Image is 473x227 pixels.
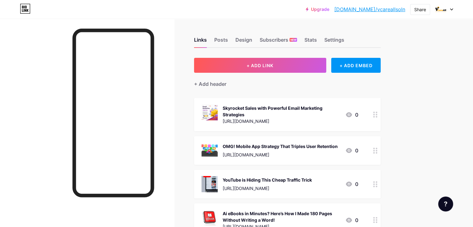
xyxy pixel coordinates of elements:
[194,58,326,73] button: + ADD LINK
[435,3,447,15] img: vcareallsoln
[324,36,344,47] div: Settings
[247,63,273,68] span: + ADD LINK
[304,36,317,47] div: Stats
[235,36,252,47] div: Design
[223,151,338,158] div: [URL][DOMAIN_NAME]
[345,180,358,188] div: 0
[345,147,358,154] div: 0
[334,6,405,13] a: [DOMAIN_NAME]/vcareallsoln
[194,80,226,88] div: + Add header
[345,111,358,118] div: 0
[223,177,312,183] div: YouTube is Hiding This Cheap Traffic Trick
[202,104,218,120] img: Skyrocket Sales with Powerful Email Marketing Strategies
[345,216,358,224] div: 0
[306,7,329,12] a: Upgrade
[202,210,218,226] img: Ai eBooks in Minutes? Here’s How I Made 180 Pages Without Writing a Word!
[223,143,338,150] div: OMG! Mobile App Strategy That Triples User Retention
[214,36,228,47] div: Posts
[414,6,426,13] div: Share
[202,176,218,192] img: YouTube is Hiding This Cheap Traffic Trick
[202,142,218,159] img: OMG! Mobile App Strategy That Triples User Retention
[223,185,312,192] div: [URL][DOMAIN_NAME]
[331,58,381,73] div: + ADD EMBED
[290,38,296,42] span: NEW
[223,118,340,124] div: [URL][DOMAIN_NAME]
[260,36,297,47] div: Subscribers
[194,36,207,47] div: Links
[223,105,340,118] div: Skyrocket Sales with Powerful Email Marketing Strategies
[223,210,340,223] div: Ai eBooks in Minutes? Here’s How I Made 180 Pages Without Writing a Word!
